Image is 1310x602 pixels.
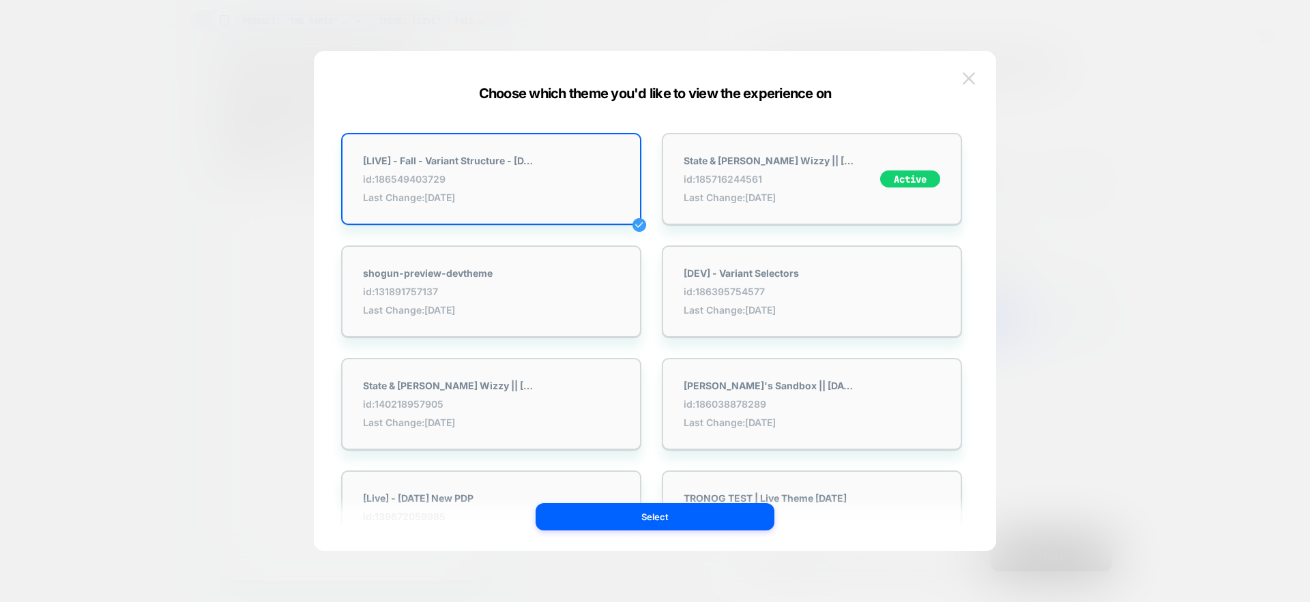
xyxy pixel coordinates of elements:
[684,380,854,391] strong: [PERSON_NAME]'s Sandbox || [DATE]
[536,503,774,530] button: Select
[684,267,799,279] strong: [DEV] - Variant Selectors
[363,173,534,185] span: id: 186549403729
[363,492,474,504] strong: [Live] - [DATE] New PDP
[314,85,996,102] div: Choose which theme you'd like to view the experience on
[363,267,493,279] strong: shogun-preview-devtheme
[363,380,534,391] strong: State & [PERSON_NAME] Wizzy || [DATE]
[632,218,646,232] img: minus
[363,398,534,410] span: id: 140218957905
[684,417,854,428] span: Last Change: [DATE]
[363,155,534,166] strong: [LIVE] - Fall - Variant Structure - [DATE]
[684,192,854,203] span: Last Change: [DATE]
[684,286,799,297] span: id: 186395754577
[5,5,265,31] h1: Error: Server Error
[684,155,854,166] strong: State & [PERSON_NAME] Wizzy || [DATE]
[5,45,265,135] h2: The server encountered a temporary error and could not complete your request.
[5,117,265,135] p: Please try again in 30 seconds.
[684,304,799,316] span: Last Change: [DATE]
[363,304,493,316] span: Last Change: [DATE]
[363,286,493,297] span: id: 131891757137
[684,398,854,410] span: id: 186038878289
[363,192,534,203] span: Last Change: [DATE]
[363,417,534,428] span: Last Change: [DATE]
[684,492,847,504] strong: TRONOG TEST | Live Theme [DATE]
[684,173,854,185] span: id: 185716244561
